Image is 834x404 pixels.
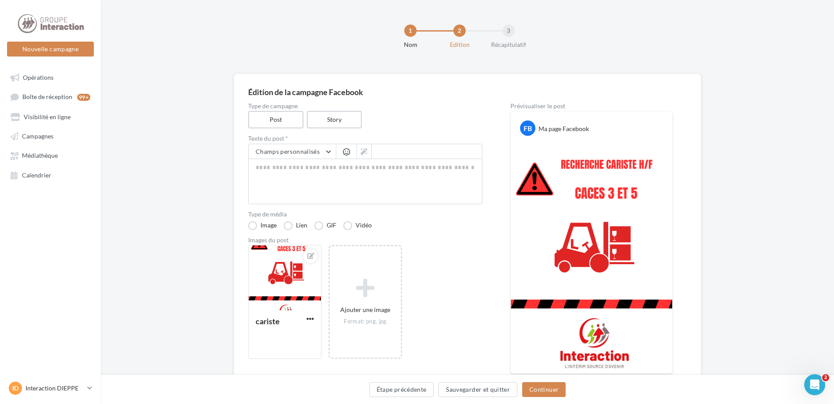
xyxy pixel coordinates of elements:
[431,40,488,49] div: Edition
[314,221,336,230] label: GIF
[804,374,825,395] iframe: Intercom live chat
[25,384,84,393] p: Interaction DIEPPE
[77,94,90,101] div: 99+
[22,171,51,179] span: Calendrier
[5,69,96,85] a: Opérations
[22,132,53,140] span: Campagnes
[249,144,336,159] button: Champs personnalisés
[438,382,517,397] button: Sauvegarder et quitter
[23,74,53,81] span: Opérations
[248,103,482,109] label: Type de campagne
[382,40,438,49] div: Nom
[248,221,277,230] label: Image
[24,113,71,120] span: Visibilité en ligne
[522,382,566,397] button: Continuer
[822,374,829,381] span: 2
[248,237,482,243] div: Images du post
[256,316,280,326] div: cariste
[256,148,320,155] span: Champs personnalisés
[5,89,96,105] a: Boîte de réception99+
[7,42,94,57] button: Nouvelle campagne
[404,25,417,37] div: 1
[343,221,372,230] label: Vidéo
[510,103,673,109] div: Prévisualiser le post
[503,25,515,37] div: 3
[369,382,434,397] button: Étape précédente
[22,152,58,159] span: Médiathèque
[248,111,303,128] label: Post
[5,109,96,124] a: Visibilité en ligne
[248,135,482,142] label: Texte du post *
[12,384,18,393] span: ID
[248,88,687,96] div: Édition de la campagne Facebook
[7,380,94,397] a: ID Interaction DIEPPE
[453,25,466,37] div: 2
[248,211,482,217] label: Type de média
[5,167,96,183] a: Calendrier
[520,120,535,136] div: FB
[307,111,362,128] label: Story
[510,374,673,385] div: La prévisualisation est non-contractuelle
[284,221,307,230] label: Lien
[22,93,72,101] span: Boîte de réception
[5,147,96,163] a: Médiathèque
[5,128,96,144] a: Campagnes
[481,40,537,49] div: Récapitulatif
[538,124,589,133] div: Ma page Facebook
